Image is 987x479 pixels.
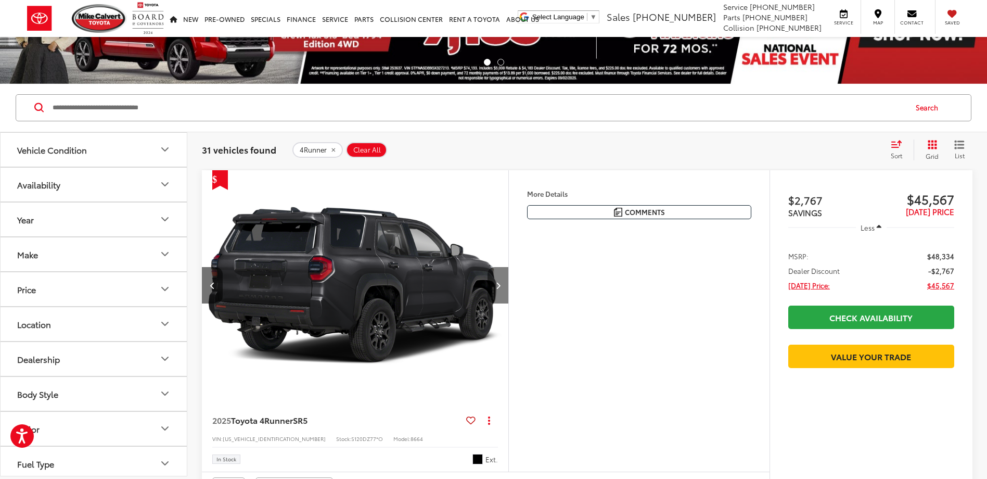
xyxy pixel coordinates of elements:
[906,95,953,121] button: Search
[488,267,508,304] button: Next image
[750,2,815,12] span: [PHONE_NUMBER]
[201,170,509,401] img: 2025 Toyota 4Runner SR5
[159,387,171,400] div: Body Style
[926,152,939,160] span: Grid
[336,435,351,443] span: Stock:
[891,151,902,160] span: Sort
[532,13,584,21] span: Select Language
[1,203,188,236] button: YearYear
[17,459,54,469] div: Fuel Type
[231,414,293,426] span: Toyota 4Runner
[1,133,188,167] button: Vehicle ConditionVehicle Condition
[788,345,954,368] a: Value Your Trade
[633,10,716,23] span: [PHONE_NUMBER]
[914,140,946,160] button: Grid View
[17,424,40,434] div: Color
[223,435,326,443] span: [US_VEHICLE_IDENTIFICATION_NUMBER]
[52,95,906,120] input: Search by Make, Model, or Keyword
[532,13,597,21] a: Select Language​
[201,170,509,401] div: 2025 Toyota 4Runner SR5 2
[216,457,236,462] span: In Stock
[17,284,36,294] div: Price
[201,170,509,401] a: 2025 Toyota 4Runner SR52025 Toyota 4Runner SR52025 Toyota 4Runner SR52025 Toyota 4Runner SR5
[159,248,171,260] div: Make
[1,342,188,376] button: DealershipDealership
[202,267,223,304] button: Previous image
[906,206,954,217] span: [DATE] PRICE
[832,19,855,26] span: Service
[856,218,887,237] button: Less
[590,13,597,21] span: ▼
[17,319,51,329] div: Location
[300,146,327,154] span: 4Runner
[871,191,954,207] span: $45,567
[393,435,411,443] span: Model:
[346,142,387,158] button: Clear All
[946,140,972,160] button: List View
[927,280,954,291] span: $45,567
[607,10,630,23] span: Sales
[1,412,188,446] button: ColorColor
[723,22,754,33] span: Collision
[472,454,483,464] span: Black
[788,207,822,218] span: SAVINGS
[527,190,751,197] h4: More Details
[159,283,171,295] div: Price
[212,170,228,190] span: Get Price Drop Alert
[212,414,462,426] a: 2025Toyota 4RunnerSR5
[212,435,223,443] span: VIN:
[1,307,188,341] button: LocationLocation
[411,435,423,443] span: 8664
[488,416,490,424] span: dropdown dots
[72,4,127,33] img: Mike Calvert Toyota
[159,457,171,470] div: Fuel Type
[17,145,87,155] div: Vehicle Condition
[788,251,809,261] span: MSRP:
[293,414,307,426] span: SR5
[927,251,954,261] span: $48,334
[900,19,924,26] span: Contact
[485,455,498,464] span: Ext.
[723,12,740,22] span: Parts
[17,180,60,190] div: Availability
[1,168,188,201] button: AvailabilityAvailability
[866,19,889,26] span: Map
[625,207,665,217] span: Comments
[17,249,38,259] div: Make
[723,2,748,12] span: Service
[159,318,171,330] div: Location
[159,178,171,191] div: Availability
[17,215,34,224] div: Year
[17,354,60,364] div: Dealership
[159,422,171,435] div: Color
[1,237,188,271] button: MakeMake
[614,208,622,217] img: Comments
[788,306,954,329] a: Check Availability
[788,192,871,208] span: $2,767
[351,435,383,443] span: S120DZ77*O
[353,146,381,154] span: Clear All
[159,213,171,225] div: Year
[1,377,188,411] button: Body StyleBody Style
[159,352,171,365] div: Dealership
[480,411,498,429] button: Actions
[1,272,188,306] button: PricePrice
[159,143,171,156] div: Vehicle Condition
[788,280,830,291] span: [DATE] Price:
[788,266,840,276] span: Dealer Discount
[527,205,751,219] button: Comments
[212,414,231,426] span: 2025
[928,266,954,276] span: -$2,767
[742,12,807,22] span: [PHONE_NUMBER]
[757,22,822,33] span: [PHONE_NUMBER]
[941,19,964,26] span: Saved
[292,142,343,158] button: remove 4Runner
[954,151,965,160] span: List
[17,389,58,399] div: Body Style
[886,140,914,160] button: Select sort value
[861,223,875,232] span: Less
[202,143,276,156] span: 31 vehicles found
